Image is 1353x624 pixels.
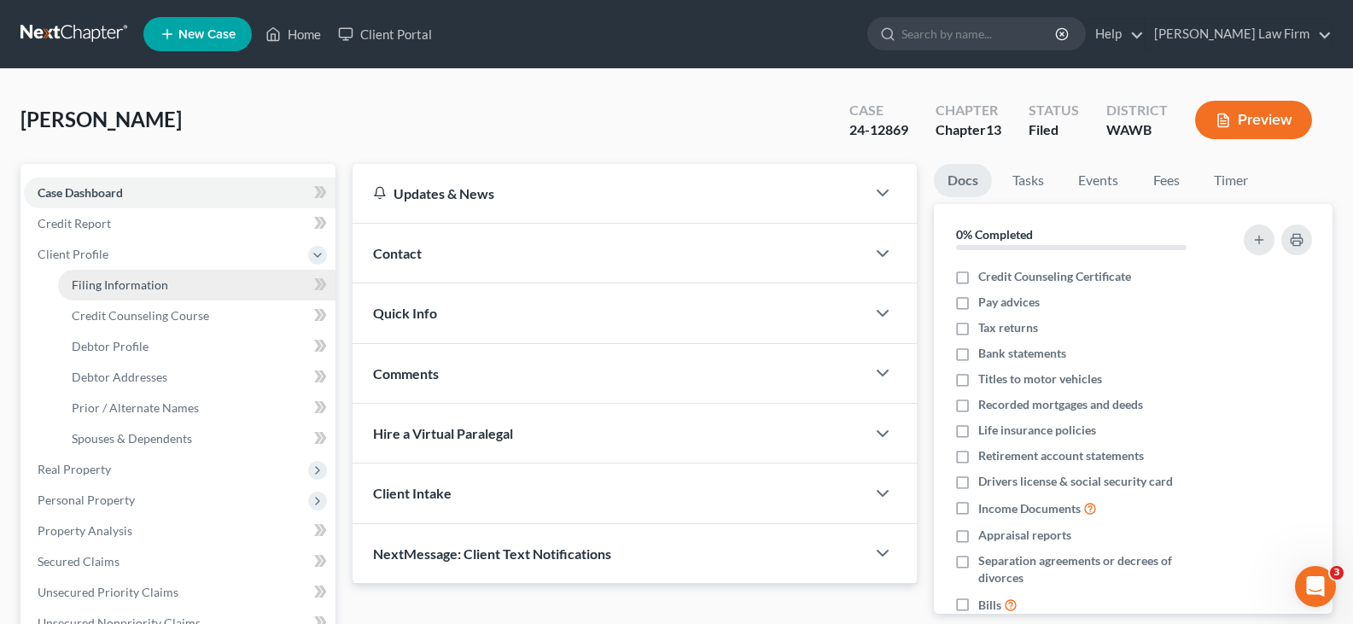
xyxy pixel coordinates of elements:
[1029,120,1079,140] div: Filed
[20,107,182,131] span: [PERSON_NAME]
[72,370,167,384] span: Debtor Addresses
[72,431,192,446] span: Spouses & Dependents
[38,554,120,569] span: Secured Claims
[257,19,330,50] a: Home
[58,393,335,423] a: Prior / Alternate Names
[58,331,335,362] a: Debtor Profile
[72,277,168,292] span: Filing Information
[978,447,1144,464] span: Retirement account statements
[72,400,199,415] span: Prior / Alternate Names
[24,178,335,208] a: Case Dashboard
[38,585,178,599] span: Unsecured Priority Claims
[986,121,1001,137] span: 13
[58,300,335,331] a: Credit Counseling Course
[58,270,335,300] a: Filing Information
[1064,164,1132,197] a: Events
[978,319,1038,336] span: Tax returns
[38,216,111,230] span: Credit Report
[936,101,1001,120] div: Chapter
[978,552,1218,586] span: Separation agreements or decrees of divorces
[38,493,135,507] span: Personal Property
[1330,566,1344,580] span: 3
[373,184,845,202] div: Updates & News
[178,28,236,41] span: New Case
[24,516,335,546] a: Property Analysis
[24,546,335,577] a: Secured Claims
[24,208,335,239] a: Credit Report
[373,305,437,321] span: Quick Info
[978,597,1001,614] span: Bills
[999,164,1058,197] a: Tasks
[1029,101,1079,120] div: Status
[978,268,1131,285] span: Credit Counseling Certificate
[1146,19,1332,50] a: [PERSON_NAME] Law Firm
[901,18,1058,50] input: Search by name...
[24,577,335,608] a: Unsecured Priority Claims
[978,500,1081,517] span: Income Documents
[58,423,335,454] a: Spouses & Dependents
[38,185,123,200] span: Case Dashboard
[978,345,1066,362] span: Bank statements
[373,545,611,562] span: NextMessage: Client Text Notifications
[1139,164,1193,197] a: Fees
[978,370,1102,388] span: Titles to motor vehicles
[72,339,149,353] span: Debtor Profile
[373,245,422,261] span: Contact
[934,164,992,197] a: Docs
[38,247,108,261] span: Client Profile
[72,308,209,323] span: Credit Counseling Course
[978,473,1173,490] span: Drivers license & social security card
[849,101,908,120] div: Case
[1106,101,1168,120] div: District
[849,120,908,140] div: 24-12869
[956,227,1033,242] strong: 0% Completed
[978,294,1040,311] span: Pay advices
[38,523,132,538] span: Property Analysis
[1295,566,1336,607] iframe: Intercom live chat
[38,462,111,476] span: Real Property
[1106,120,1168,140] div: WAWB
[978,422,1096,439] span: Life insurance policies
[330,19,440,50] a: Client Portal
[936,120,1001,140] div: Chapter
[58,362,335,393] a: Debtor Addresses
[373,365,439,382] span: Comments
[1200,164,1262,197] a: Timer
[373,485,452,501] span: Client Intake
[1087,19,1144,50] a: Help
[978,527,1071,544] span: Appraisal reports
[978,396,1143,413] span: Recorded mortgages and deeds
[1195,101,1312,139] button: Preview
[373,425,513,441] span: Hire a Virtual Paralegal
